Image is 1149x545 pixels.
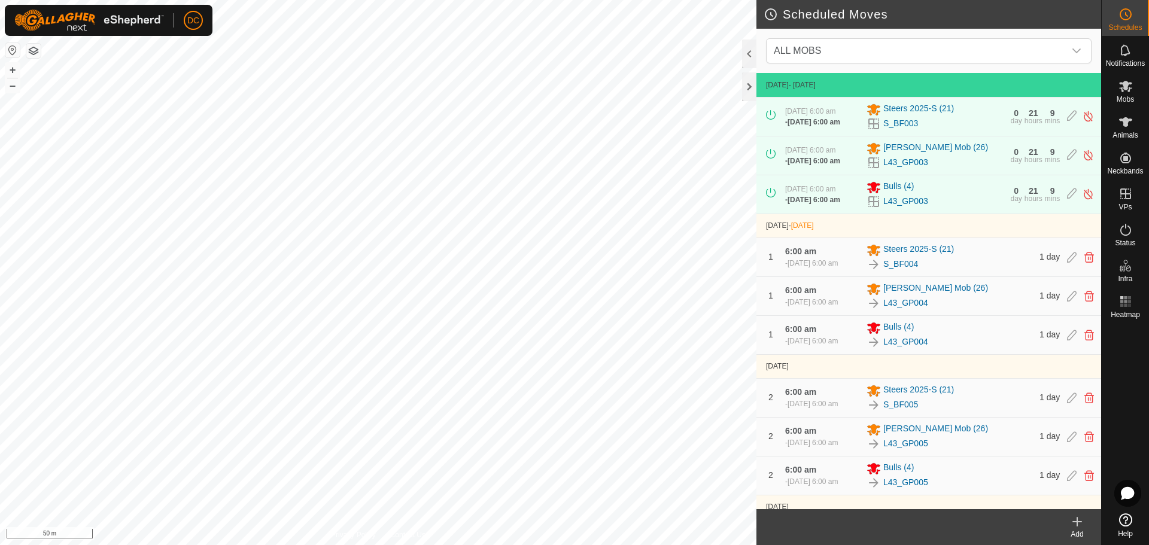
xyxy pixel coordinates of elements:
span: Bulls (4) [883,180,914,194]
span: Steers 2025-S (21) [883,243,954,257]
span: [DATE] [766,81,789,89]
span: [DATE] [766,362,789,370]
button: Reset Map [5,43,20,57]
div: 9 [1050,109,1055,117]
span: [DATE] [766,221,789,230]
div: 21 [1029,187,1038,195]
img: To [867,398,881,412]
span: - [789,221,814,230]
span: 1 day [1039,470,1060,480]
span: 6:00 am [785,426,816,436]
span: Bulls (4) [883,321,914,335]
div: day [1010,195,1022,202]
a: L43_GP004 [883,336,928,348]
span: VPs [1118,203,1132,211]
div: - [785,336,838,346]
span: Status [1115,239,1135,246]
span: Schedules [1108,24,1142,31]
img: To [867,296,881,310]
span: Animals [1112,132,1138,139]
a: L43_GP005 [883,437,928,450]
img: Gallagher Logo [14,10,164,31]
div: mins [1045,117,1060,124]
a: Help [1102,509,1149,542]
div: 21 [1029,109,1038,117]
span: [DATE] 6:00 am [785,146,835,154]
span: [DATE] 6:00 am [788,196,840,204]
span: 6:00 am [785,465,816,474]
img: To [867,335,881,349]
span: 6:00 am [785,324,816,334]
a: S_BF005 [883,398,918,411]
img: To [867,476,881,490]
img: To [867,437,881,451]
div: mins [1045,195,1060,202]
button: + [5,63,20,77]
button: Map Layers [26,44,41,58]
span: 1 day [1039,291,1060,300]
h2: Scheduled Moves [764,7,1101,22]
span: 6:00 am [785,246,816,256]
span: Bulls (4) [883,461,914,476]
span: ALL MOBS [769,39,1065,63]
div: hours [1025,117,1042,124]
span: [DATE] [766,503,789,511]
img: To [867,257,881,272]
div: - [785,194,840,205]
span: [DATE] 6:00 am [788,298,838,306]
span: [DATE] 6:00 am [788,337,838,345]
span: 1 [768,252,773,261]
div: hours [1025,156,1042,163]
div: dropdown trigger [1065,39,1089,63]
div: Add [1053,529,1101,540]
span: [DATE] 6:00 am [788,118,840,126]
span: [PERSON_NAME] Mob (26) [883,282,988,296]
div: - [785,258,838,269]
span: Neckbands [1107,168,1143,175]
span: [DATE] 6:00 am [785,185,835,193]
span: 1 day [1039,330,1060,339]
img: Turn off schedule move [1083,110,1094,123]
span: 1 [768,291,773,300]
a: L43_GP004 [883,297,928,309]
span: Heatmap [1111,311,1140,318]
span: [PERSON_NAME] Mob (26) [883,141,988,156]
span: 2 [768,431,773,441]
span: Infra [1118,275,1132,282]
div: 9 [1050,148,1055,156]
img: Turn off schedule move [1083,188,1094,200]
span: 1 day [1039,392,1060,402]
div: 0 [1014,109,1019,117]
span: [DATE] 6:00 am [788,400,838,408]
div: - [785,117,840,127]
a: L43_GP003 [883,156,928,169]
span: [DATE] 6:00 am [788,157,840,165]
div: day [1010,117,1022,124]
div: mins [1045,156,1060,163]
div: - [785,476,838,487]
div: - [785,297,838,307]
span: [DATE] 6:00 am [785,107,835,115]
span: [PERSON_NAME] Mob (26) [883,422,988,437]
span: 1 [768,330,773,339]
span: 6:00 am [785,387,816,397]
span: Steers 2025-S (21) [883,383,954,398]
span: Notifications [1106,60,1145,67]
div: 21 [1029,148,1038,156]
div: - [785,156,840,166]
span: 1 day [1039,252,1060,261]
a: L43_GP005 [883,476,928,489]
div: day [1010,156,1022,163]
span: 2 [768,392,773,402]
a: S_BF003 [883,117,918,130]
button: – [5,78,20,93]
div: hours [1025,195,1042,202]
img: Turn off schedule move [1083,149,1094,162]
span: 1 day [1039,431,1060,441]
div: - [785,398,838,409]
span: ALL MOBS [774,45,821,56]
span: Mobs [1117,96,1134,103]
span: [DATE] 6:00 am [788,259,838,267]
div: 9 [1050,187,1055,195]
a: Privacy Policy [331,529,376,540]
